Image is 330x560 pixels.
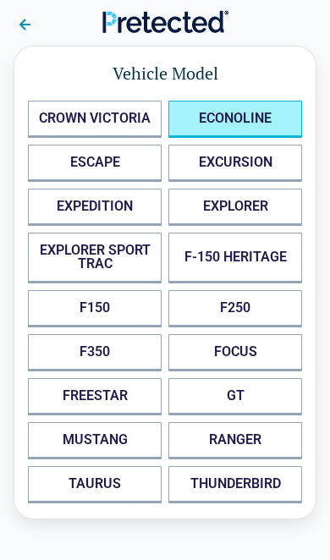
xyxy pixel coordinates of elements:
button: MUSTANG [28,422,162,459]
button: TAURUS [28,466,162,503]
button: EXPLORER SPORT TRAC [28,233,162,283]
button: FREESTAR [28,378,162,415]
button: EXCURSION [168,145,302,182]
button: THUNDERBIRD [168,466,302,503]
button: FOCUS [168,334,302,371]
button: F350 [28,334,162,371]
button: ECONOLINE [168,101,302,138]
button: EXPEDITION [28,189,162,226]
button: F-150 HERITAGE [168,233,302,283]
button: F250 [168,290,302,327]
button: GT [168,378,302,415]
button: F150 [28,290,162,327]
h1: Vehicle Model [28,60,302,87]
button: CROWN VICTORIA [28,101,162,138]
button: EXPLORER [168,189,302,226]
button: RANGER [168,422,302,459]
button: ESCAPE [28,145,162,182]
